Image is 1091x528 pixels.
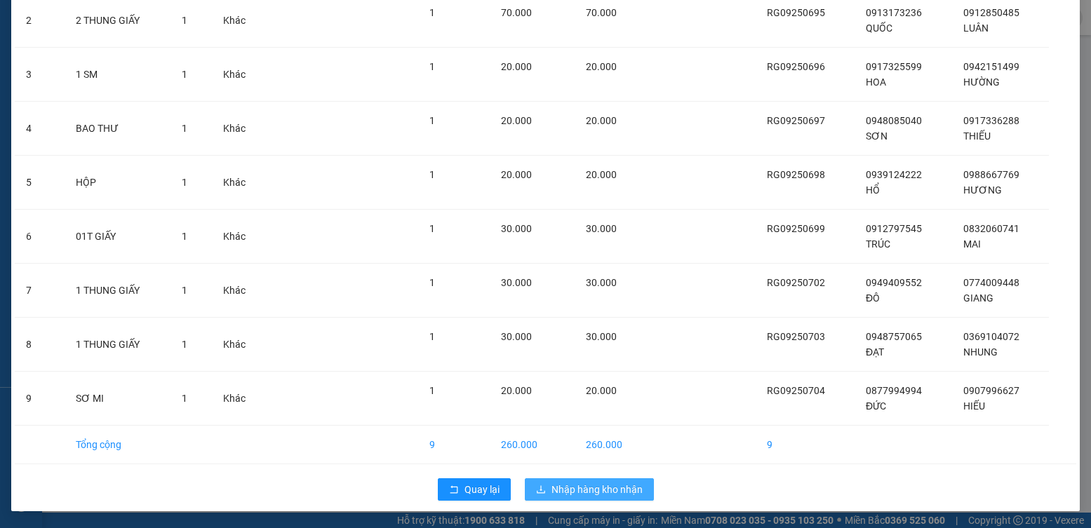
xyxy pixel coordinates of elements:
span: QUỐC [866,22,892,34]
span: 30.000 [501,223,532,234]
span: LUÂN [963,22,989,34]
span: 1 [182,15,187,26]
td: Khác [212,210,267,264]
span: 20.000 [501,61,532,72]
span: RG09250703 [767,331,825,342]
span: GIANG [963,292,993,304]
span: 20.000 [501,115,532,126]
button: downloadNhập hàng kho nhận [525,478,654,501]
span: 20.000 [586,115,617,126]
span: HIẾU [963,400,985,412]
td: Khác [212,102,267,156]
td: 8 [15,318,65,372]
td: 1 THUNG GIẤY [65,264,170,318]
span: 0832060741 [963,223,1019,234]
span: 1 [182,393,187,404]
span: 0369104072 [963,331,1019,342]
span: HỔ [866,184,880,196]
span: RG09250702 [767,277,825,288]
span: ĐÔ [866,292,880,304]
span: 0912850485 [963,7,1019,18]
span: 0907996627 [963,385,1019,396]
span: 1 [429,115,435,126]
td: SƠ MI [65,372,170,426]
span: ĐỨC [866,400,886,412]
span: RG09250696 [767,61,825,72]
span: ĐẠT [866,346,884,358]
td: 1 THUNG GIẤY [65,318,170,372]
span: 0949409552 [866,277,922,288]
span: 30.000 [586,331,617,342]
span: 1 [182,69,187,80]
span: 1 [182,123,187,134]
span: HƯƠNG [963,184,1002,196]
td: Khác [212,264,267,318]
td: Khác [212,48,267,102]
span: 1 [429,61,435,72]
td: 4 [15,102,65,156]
span: SƠN [866,130,888,142]
span: MAI [963,238,981,250]
span: 0913173236 [866,7,922,18]
span: 1 [429,331,435,342]
span: 30.000 [501,331,532,342]
td: Khác [212,318,267,372]
button: rollbackQuay lại [438,478,511,501]
span: 0942151499 [963,61,1019,72]
span: 0912797545 [866,223,922,234]
span: 20.000 [501,385,532,396]
td: 7 [15,264,65,318]
span: 1 [429,7,435,18]
span: 0988667769 [963,169,1019,180]
span: 0917336288 [963,115,1019,126]
span: 30.000 [586,223,617,234]
td: 260.000 [490,426,574,464]
span: 20.000 [501,169,532,180]
span: download [536,485,546,496]
span: 1 [182,285,187,296]
span: 1 [429,223,435,234]
span: RG09250698 [767,169,825,180]
span: THIẾU [963,130,991,142]
span: 0877994994 [866,385,922,396]
span: 0917325599 [866,61,922,72]
span: 20.000 [586,385,617,396]
span: 1 [182,339,187,350]
span: 20.000 [586,61,617,72]
span: 0774009448 [963,277,1019,288]
td: 9 [418,426,490,464]
span: NHUNG [963,346,998,358]
td: 6 [15,210,65,264]
span: RG09250699 [767,223,825,234]
span: 1 [182,177,187,188]
td: 1 SM [65,48,170,102]
span: 1 [429,277,435,288]
span: 0948757065 [866,331,922,342]
span: RG09250695 [767,7,825,18]
span: 70.000 [586,7,617,18]
td: Khác [212,156,267,210]
td: 3 [15,48,65,102]
span: 20.000 [586,169,617,180]
span: 1 [429,385,435,396]
span: HOA [866,76,886,88]
span: TRÚC [866,238,890,250]
span: 0948085040 [866,115,922,126]
td: 01T GIẤY [65,210,170,264]
td: 5 [15,156,65,210]
span: 1 [182,231,187,242]
span: Quay lại [464,482,500,497]
td: Tổng cộng [65,426,170,464]
td: HỘP [65,156,170,210]
td: 9 [756,426,855,464]
span: 1 [429,169,435,180]
span: rollback [449,485,459,496]
span: 30.000 [586,277,617,288]
td: 9 [15,372,65,426]
span: 30.000 [501,277,532,288]
td: BAO THƯ [65,102,170,156]
td: 260.000 [575,426,647,464]
span: 70.000 [501,7,532,18]
span: RG09250704 [767,385,825,396]
span: 0939124222 [866,169,922,180]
